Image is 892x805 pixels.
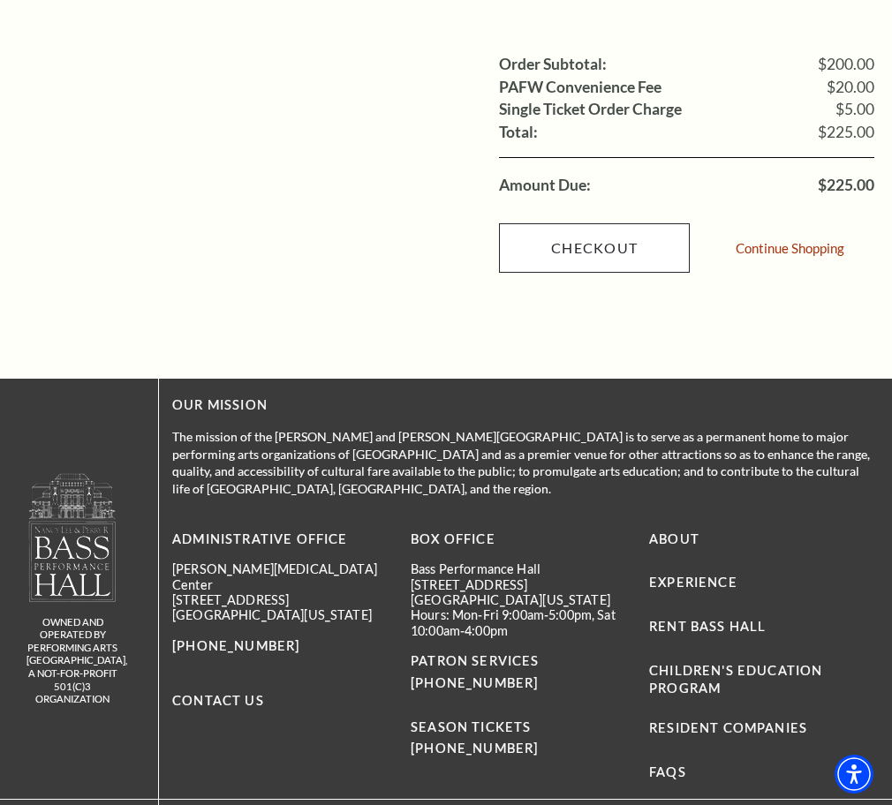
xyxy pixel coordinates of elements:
[649,663,822,696] a: Children's Education Program
[649,531,699,546] a: About
[827,79,874,95] span: $20.00
[499,124,538,140] label: Total:
[499,102,682,117] label: Single Ticket Order Charge
[172,561,397,592] p: [PERSON_NAME][MEDICAL_DATA] Center
[411,577,636,592] p: [STREET_ADDRESS]
[172,607,397,622] p: [GEOGRAPHIC_DATA][US_STATE]
[818,177,874,193] span: $225.00
[736,242,844,255] a: Continue Shopping
[649,764,686,779] a: FAQs
[818,124,874,140] span: $225.00
[411,651,636,695] p: PATRON SERVICES [PHONE_NUMBER]
[172,529,397,551] p: Administrative Office
[172,636,397,658] p: [PHONE_NUMBER]
[499,223,690,273] a: Checkout
[172,693,264,708] a: Contact Us
[411,695,636,761] p: SEASON TICKETS [PHONE_NUMBER]
[835,755,873,794] div: Accessibility Menu
[649,619,766,634] a: Rent Bass Hall
[499,56,607,72] label: Order Subtotal:
[172,428,874,498] p: The mission of the [PERSON_NAME] and [PERSON_NAME][GEOGRAPHIC_DATA] is to serve as a permanent ho...
[26,616,119,706] p: owned and operated by Performing Arts [GEOGRAPHIC_DATA], A NOT-FOR-PROFIT 501(C)3 ORGANIZATION
[411,592,636,607] p: [GEOGRAPHIC_DATA][US_STATE]
[411,529,636,551] p: BOX OFFICE
[411,561,636,576] p: Bass Performance Hall
[818,56,874,72] span: $200.00
[172,395,874,417] p: OUR MISSION
[499,79,661,95] label: PAFW Convenience Fee
[499,177,591,193] label: Amount Due:
[649,720,807,735] a: Resident Companies
[411,607,636,638] p: Hours: Mon-Fri 9:00am-5:00pm, Sat 10:00am-4:00pm
[649,575,737,590] a: Experience
[27,472,117,602] img: owned and operated by Performing Arts Fort Worth, A NOT-FOR-PROFIT 501(C)3 ORGANIZATION
[172,592,397,607] p: [STREET_ADDRESS]
[835,102,874,117] span: $5.00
